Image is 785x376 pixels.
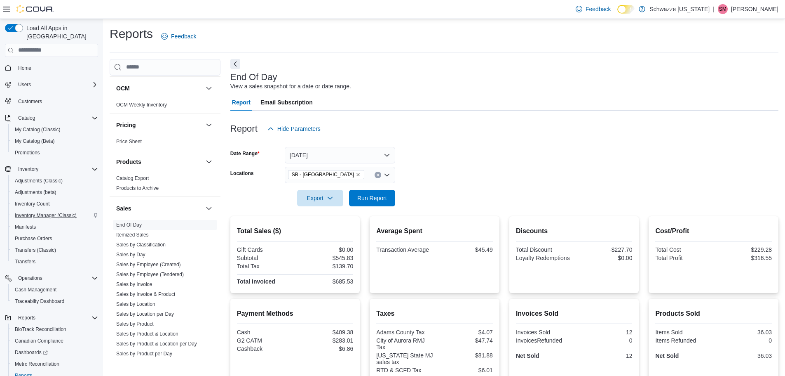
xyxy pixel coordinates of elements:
button: My Catalog (Classic) [8,124,101,135]
h3: Sales [116,204,131,213]
span: Sales by Employee (Tendered) [116,271,184,278]
button: Export [297,190,343,206]
div: $229.28 [715,246,772,253]
div: $685.53 [297,278,353,285]
div: Gift Cards [237,246,293,253]
div: Items Refunded [655,337,712,344]
h1: Reports [110,26,153,42]
h2: Products Sold [655,309,772,319]
button: Next [230,59,240,69]
div: -$227.70 [576,246,632,253]
span: Inventory [18,166,38,173]
p: [PERSON_NAME] [731,4,778,14]
button: Operations [15,273,46,283]
span: Transfers (Classic) [15,247,56,253]
a: Sales by Product per Day [116,351,172,357]
a: Manifests [12,222,39,232]
a: Cash Management [12,285,60,295]
a: Promotions [12,148,43,158]
span: Metrc Reconciliation [12,359,98,369]
a: Sales by Location [116,301,155,307]
span: Users [15,80,98,90]
span: Sales by Employee (Created) [116,261,181,268]
div: Total Profit [655,255,712,261]
span: Sales by Product & Location [116,331,178,337]
button: OCM [204,83,214,93]
span: Dashboards [12,348,98,357]
a: Sales by Product & Location per Day [116,341,197,347]
p: | [713,4,715,14]
div: $0.00 [576,255,632,261]
div: 12 [576,352,632,359]
a: Sales by Invoice & Product [116,291,175,297]
button: Products [204,157,214,167]
button: Transfers [8,256,101,267]
span: Traceabilty Dashboard [15,298,64,305]
span: SB - Aurora [288,170,364,179]
span: Feedback [586,5,611,13]
span: Operations [15,273,98,283]
span: Hide Parameters [277,125,321,133]
button: Remove SB - Aurora from selection in this group [356,172,361,177]
span: Products to Archive [116,185,159,192]
button: Operations [2,272,101,284]
span: Purchase Orders [12,234,98,244]
a: Transfers [12,257,39,267]
span: Manifests [15,224,36,230]
button: Inventory Manager (Classic) [8,210,101,221]
h2: Average Spent [376,226,493,236]
div: Products [110,173,220,196]
div: Subtotal [237,255,293,261]
button: Promotions [8,147,101,158]
img: Cova [16,5,54,13]
a: My Catalog (Beta) [12,136,58,146]
button: My Catalog (Beta) [8,135,101,147]
div: G2 CATM [237,337,293,344]
a: Transfers (Classic) [12,245,59,255]
button: Canadian Compliance [8,335,101,347]
a: Sales by Invoice [116,281,152,287]
span: Sales by Product per Day [116,350,172,357]
a: Price Sheet [116,139,142,144]
button: Inventory [15,164,42,174]
a: Customers [15,97,45,106]
p: Schwazze [US_STATE] [649,4,710,14]
button: Traceabilty Dashboard [8,296,101,307]
span: Operations [18,275,42,281]
a: Dashboards [12,348,51,357]
button: Sales [204,203,214,213]
span: SB - [GEOGRAPHIC_DATA] [292,170,354,179]
span: Price Sheet [116,138,142,145]
span: Customers [15,96,98,106]
span: Sales by Product [116,321,154,327]
div: $6.86 [297,345,353,352]
button: Adjustments (Classic) [8,175,101,187]
label: Locations [230,170,254,177]
div: $409.38 [297,329,353,336]
span: Transfers [12,257,98,267]
div: Total Discount [516,246,572,253]
div: $283.01 [297,337,353,344]
a: Sales by Product [116,321,154,327]
button: Customers [2,95,101,107]
span: Catalog [18,115,35,121]
div: 0 [715,337,772,344]
span: BioTrack Reconciliation [12,324,98,334]
span: Canadian Compliance [12,336,98,346]
div: 0 [576,337,632,344]
h2: Taxes [376,309,493,319]
button: Cash Management [8,284,101,296]
span: Reports [18,315,35,321]
span: Sales by Classification [116,241,166,248]
div: $139.70 [297,263,353,270]
h3: OCM [116,84,130,92]
h3: End Of Day [230,72,277,82]
span: Manifests [12,222,98,232]
span: Customers [18,98,42,105]
div: 12 [576,329,632,336]
h3: Products [116,158,141,166]
div: $47.74 [436,337,493,344]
